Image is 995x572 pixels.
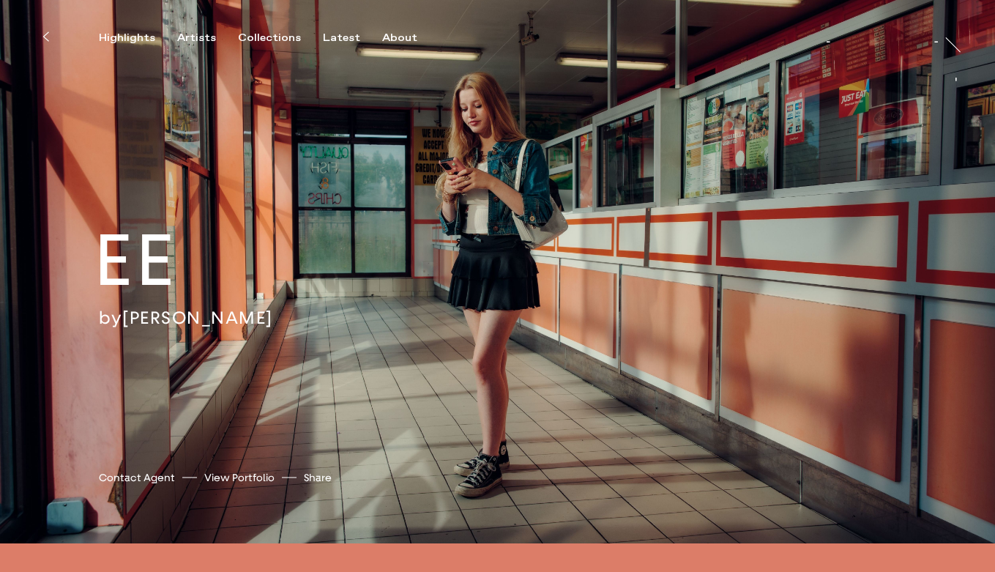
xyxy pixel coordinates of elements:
[238,31,323,45] button: Collections
[382,31,439,45] button: About
[238,31,301,45] div: Collections
[122,306,273,328] a: [PERSON_NAME]
[323,31,360,45] div: Latest
[99,31,177,45] button: Highlights
[204,470,275,486] a: View Portfolio
[382,31,417,45] div: About
[304,468,332,488] button: Share
[94,215,277,306] h2: EE
[177,31,238,45] button: Artists
[99,31,155,45] div: Highlights
[323,31,382,45] button: Latest
[99,306,122,328] span: by
[99,470,175,486] a: Contact Agent
[177,31,216,45] div: Artists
